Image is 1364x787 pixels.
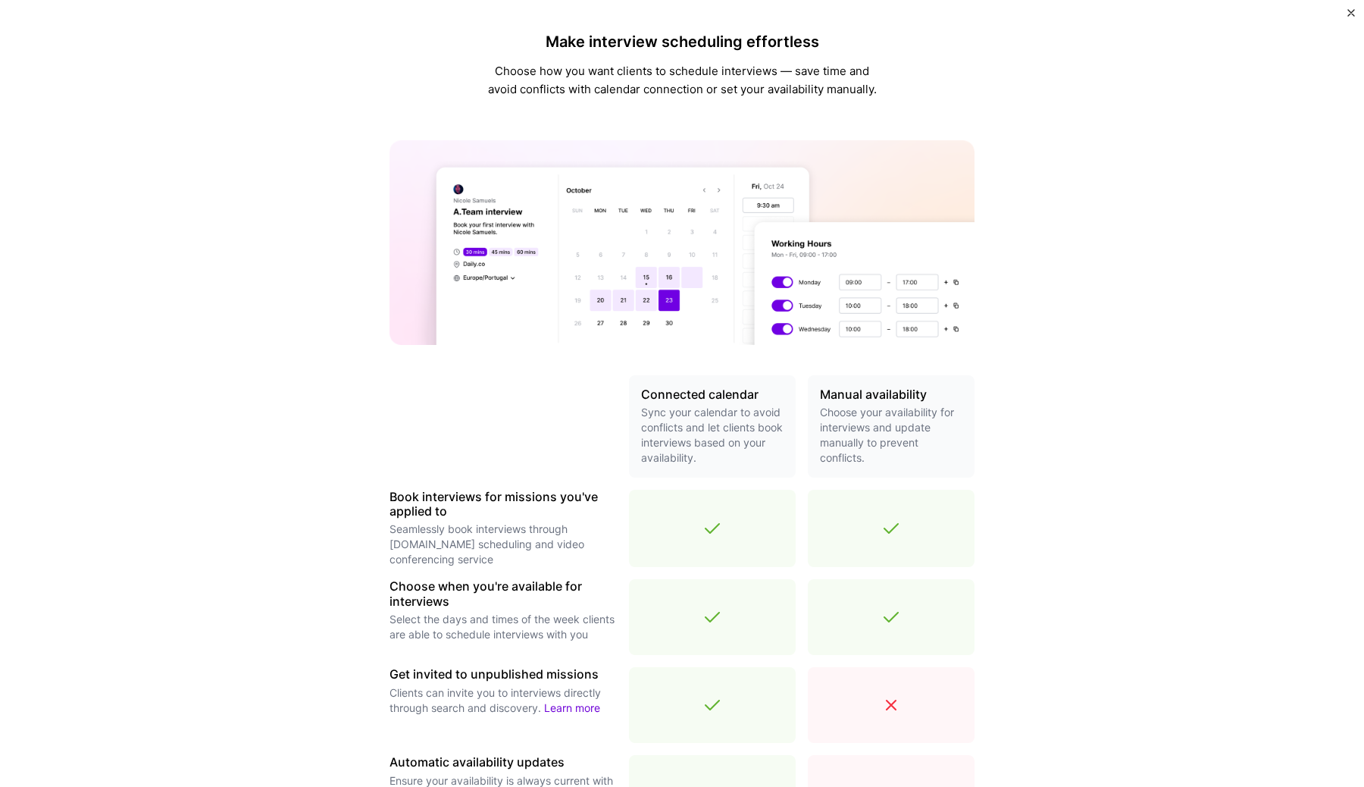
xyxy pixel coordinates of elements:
h3: Book interviews for missions you've applied to [389,490,617,519]
img: A.Team calendar banner [389,140,975,345]
h3: Automatic availability updates [389,755,617,770]
p: Choose your availability for interviews and update manually to prevent conflicts. [820,405,962,466]
button: Close [1347,9,1355,25]
h3: Choose when you're available for interviews [389,579,617,608]
p: Select the days and times of the week clients are able to schedule interviews with you [389,612,617,642]
p: Choose how you want clients to schedule interviews — save time and avoid conflicts with calendar ... [485,62,879,99]
p: Seamlessly book interviews through [DOMAIN_NAME] scheduling and video conferencing service [389,522,617,567]
p: Sync your calendar to avoid conflicts and let clients book interviews based on your availability. [641,405,784,466]
h3: Connected calendar [641,387,784,402]
h4: Make interview scheduling effortless [485,33,879,51]
a: Learn more [544,701,600,714]
p: Clients can invite you to interviews directly through search and discovery. [389,685,617,716]
h3: Manual availability [820,387,962,402]
h3: Get invited to unpublished missions [389,667,617,682]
